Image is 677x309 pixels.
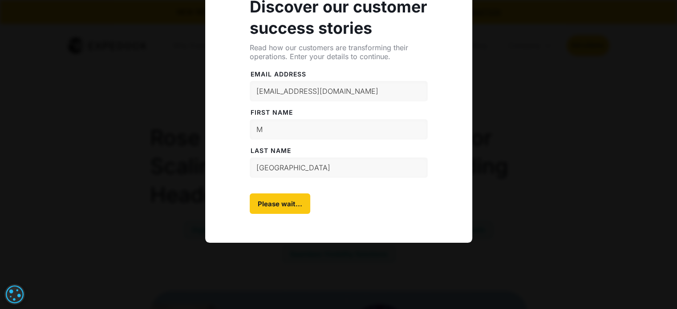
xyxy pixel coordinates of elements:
[250,70,428,79] label: Email address
[250,61,428,214] form: Case Studies Form
[250,193,310,214] input: Please wait...
[632,266,677,309] iframe: Chat Widget
[250,146,428,155] label: LAST NAME
[250,43,428,61] div: Read how our customers are transforming their operations. Enter your details to continue.
[250,108,428,117] label: FiRST NAME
